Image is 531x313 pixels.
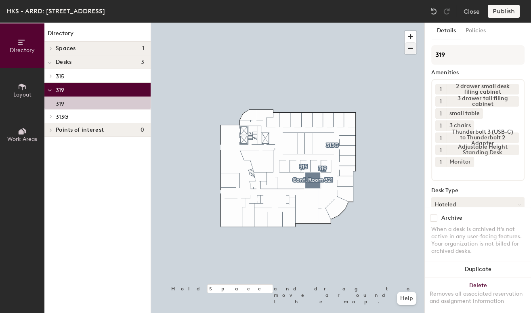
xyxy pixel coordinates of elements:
[56,98,64,107] p: 319
[44,29,151,42] h1: Directory
[142,45,144,52] span: 1
[397,292,416,305] button: Help
[446,120,474,131] div: 3 chairs
[446,145,519,155] div: Adjustable Height Standing Desk
[56,127,104,133] span: Points of interest
[56,45,76,52] span: Spaces
[461,23,491,39] button: Policies
[440,158,442,166] span: 1
[141,59,144,65] span: 3
[446,96,519,107] div: 3 drawer tall filing cabinet
[435,132,446,143] button: 1
[431,197,525,212] button: Hoteled
[440,109,442,118] span: 1
[56,59,71,65] span: Desks
[13,91,31,98] span: Layout
[441,215,462,221] div: Archive
[431,226,525,255] div: When a desk is archived it's not active in any user-facing features. Your organization is not bil...
[446,108,483,119] div: small table
[432,23,461,39] button: Details
[7,136,37,143] span: Work Areas
[446,132,519,143] div: Thunderbolt 3 (USB-C) to Thunderbolt 2 Adapter
[435,120,446,131] button: 1
[425,277,531,313] button: DeleteRemoves all associated reservation and assignment information
[440,97,442,106] span: 1
[446,157,474,167] div: Monitor
[431,69,525,76] div: Amenities
[435,108,446,119] button: 1
[6,6,105,16] div: HKS - ARRD: [STREET_ADDRESS]
[430,290,526,305] div: Removes all associated reservation and assignment information
[56,87,64,94] span: 319
[440,85,442,94] span: 1
[10,47,35,54] span: Directory
[56,113,68,120] span: 313G
[446,84,519,95] div: 2 drawer small desk filing cabinet
[435,96,446,107] button: 1
[435,84,446,95] button: 1
[56,73,64,80] span: 315
[443,7,451,15] img: Redo
[464,5,480,18] button: Close
[435,157,446,167] button: 1
[440,134,442,142] span: 1
[430,7,438,15] img: Undo
[440,146,442,154] span: 1
[141,127,144,133] span: 0
[440,122,442,130] span: 1
[435,145,446,155] button: 1
[425,261,531,277] button: Duplicate
[431,187,525,194] div: Desk Type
